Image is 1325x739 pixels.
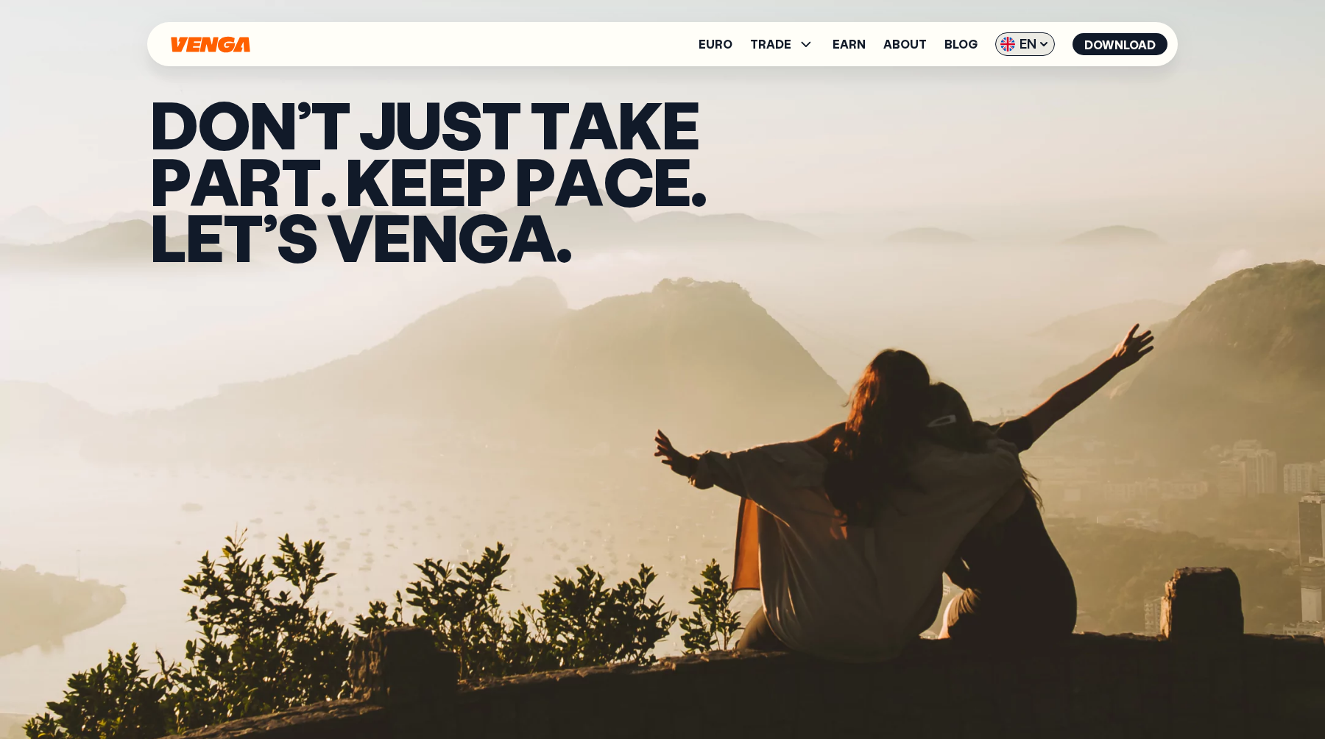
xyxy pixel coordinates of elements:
span: . [556,208,571,265]
span: t [223,208,262,265]
span: j [359,96,395,152]
span: e [428,152,465,209]
span: e [653,152,690,209]
span: . [690,152,706,209]
span: L [150,208,185,265]
span: v [327,208,372,265]
span: a [508,208,556,265]
span: t [481,96,520,152]
span: a [190,152,238,209]
span: a [569,96,617,152]
span: N [250,96,296,152]
span: c [603,152,653,209]
span: K [345,152,389,209]
span: s [277,208,317,265]
span: p [515,152,554,209]
a: About [883,38,927,50]
span: u [395,96,440,152]
span: D [150,96,197,152]
span: p [465,152,505,209]
span: TRADE [750,35,815,53]
span: r [238,152,280,209]
span: . [320,152,336,209]
span: k [618,96,662,152]
span: e [185,208,223,265]
a: Euro [699,38,732,50]
span: e [389,152,427,209]
span: TRADE [750,38,791,50]
span: a [554,152,602,209]
a: Earn [833,38,866,50]
a: Blog [944,38,978,50]
span: ’ [263,208,277,265]
span: EN [995,32,1055,56]
span: n [411,208,457,265]
span: s [441,96,481,152]
span: t [281,152,320,209]
button: Download [1073,33,1167,55]
svg: Home [169,36,252,53]
span: t [530,96,569,152]
span: ’ [297,96,311,152]
img: flag-uk [1000,37,1015,52]
span: O [197,96,250,152]
span: t [311,96,350,152]
span: e [662,96,699,152]
span: g [457,208,508,265]
span: e [372,208,410,265]
span: p [150,152,190,209]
